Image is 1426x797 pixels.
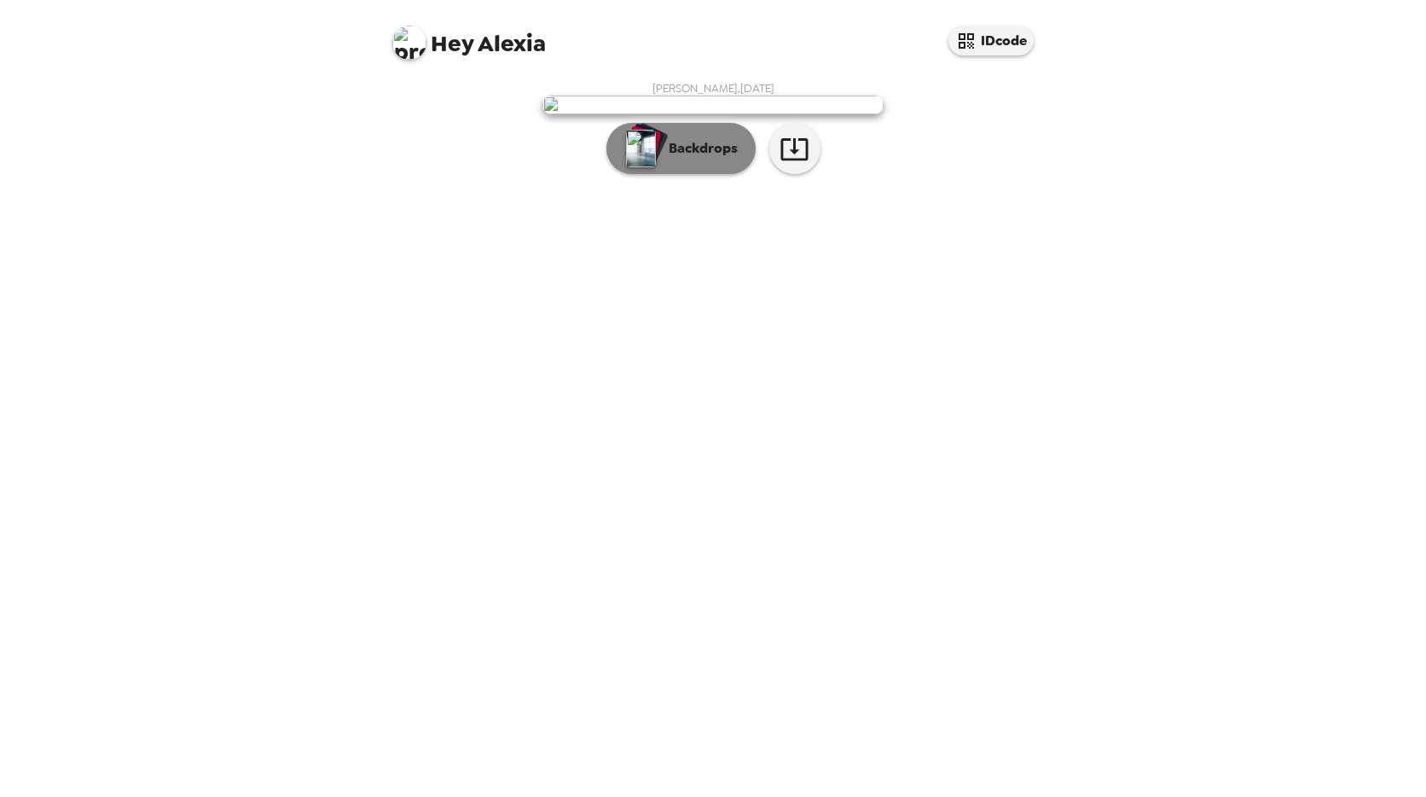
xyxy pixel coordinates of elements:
span: [PERSON_NAME] , [DATE] [652,81,774,96]
img: profile pic [392,26,426,60]
span: Alexia [392,17,546,55]
button: IDcode [948,26,1034,55]
span: Hey [431,28,473,59]
p: Backdrops [660,138,738,159]
button: Backdrops [606,123,756,174]
img: user [542,96,884,114]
